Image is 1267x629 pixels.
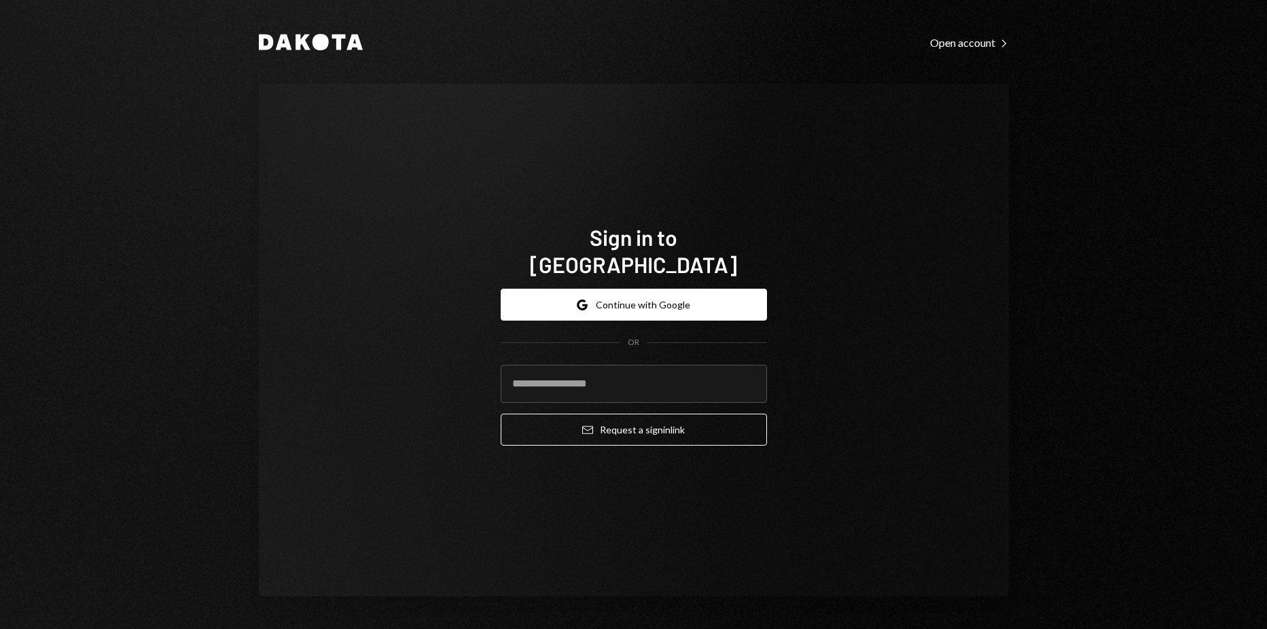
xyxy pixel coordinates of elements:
div: OR [628,337,639,348]
button: Continue with Google [501,289,767,321]
button: Request a signinlink [501,414,767,446]
h1: Sign in to [GEOGRAPHIC_DATA] [501,223,767,278]
a: Open account [930,35,1009,50]
div: Open account [930,36,1009,50]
